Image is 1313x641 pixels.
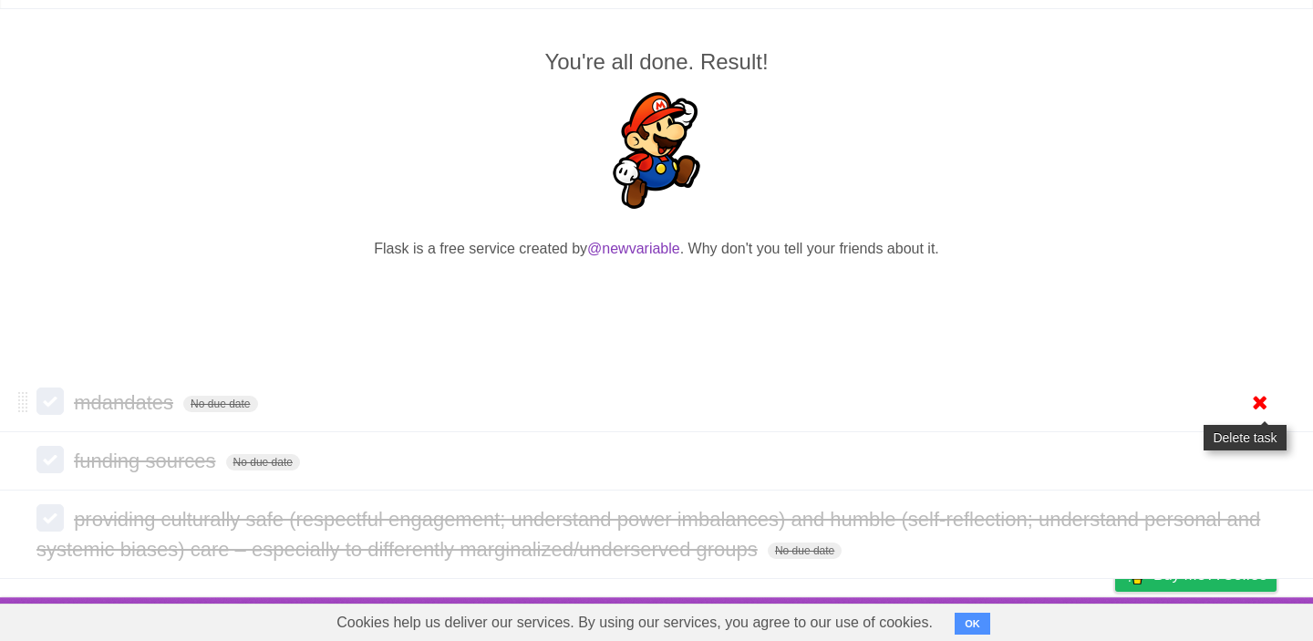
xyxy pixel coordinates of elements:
a: @newvariable [587,241,680,256]
span: providing culturally safe (respectful engagement; understand power imbalances) and humble (self-r... [36,508,1260,561]
label: Done [36,388,64,415]
a: About [873,602,911,636]
span: No due date [226,454,300,470]
label: Done [36,446,64,473]
img: Super Mario [598,92,715,209]
a: Privacy [1091,602,1139,636]
span: funding sources [74,450,220,472]
label: Done [36,504,64,532]
button: OK [955,613,990,635]
p: Flask is a free service created by . Why don't you tell your friends about it. [36,238,1277,260]
span: Buy me a coffee [1153,559,1267,591]
iframe: X Post Button [624,283,690,308]
span: Cookies help us deliver our services. By using our services, you agree to our use of cookies. [318,605,951,641]
a: Developers [933,602,1007,636]
h2: You're all done. Result! [36,46,1277,78]
span: No due date [768,543,842,559]
span: No due date [183,396,257,412]
span: mdandates [74,391,178,414]
a: Suggest a feature [1162,602,1277,636]
a: Terms [1029,602,1070,636]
